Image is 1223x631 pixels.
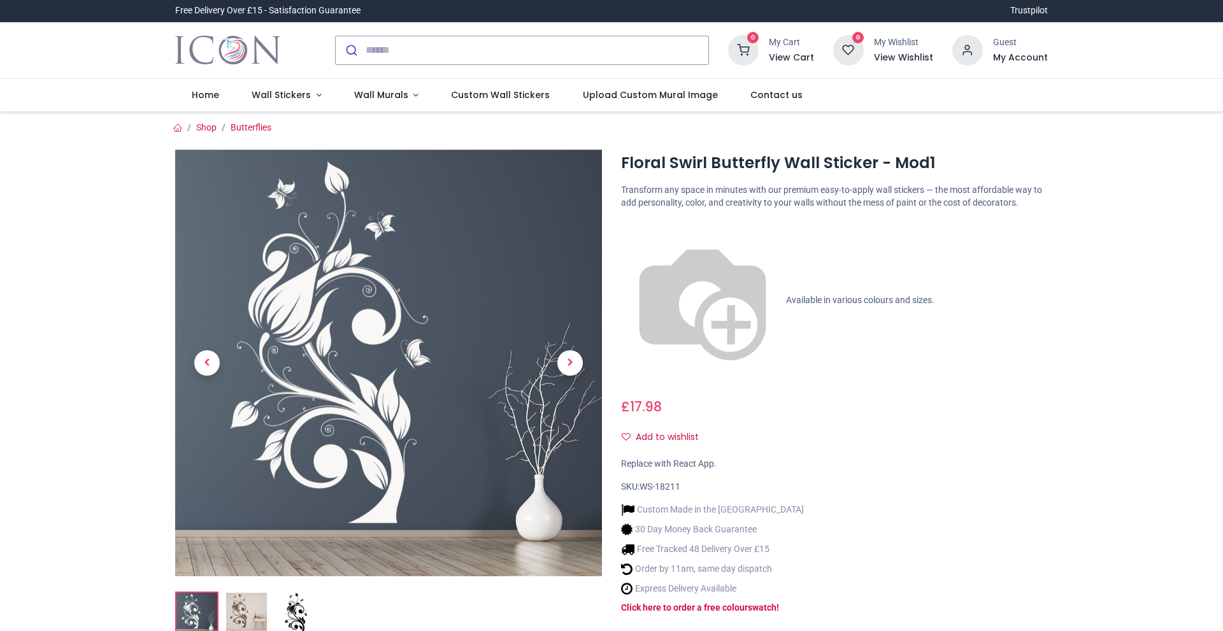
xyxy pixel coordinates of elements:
[175,4,361,17] div: Free Delivery Over £15 - Satisfaction Guarantee
[621,562,804,576] li: Order by 11am, same day dispatch
[621,397,662,416] span: £
[196,122,217,132] a: Shop
[583,89,718,101] span: Upload Custom Mural Image
[175,32,280,68] img: Icon Wall Stickers
[175,213,239,512] a: Previous
[728,44,759,54] a: 0
[874,52,933,64] a: View Wishlist
[993,52,1048,64] a: My Account
[747,32,759,44] sup: 0
[1010,4,1048,17] a: Trustpilot
[621,503,804,516] li: Custom Made in the [GEOGRAPHIC_DATA]
[621,219,784,382] img: color-wheel.png
[769,36,814,49] div: My Cart
[621,184,1048,209] p: Transform any space in minutes with our premium easy-to-apply wall stickers — the most affordable...
[621,458,1048,471] div: Replace with React App.
[874,36,933,49] div: My Wishlist
[993,36,1048,49] div: Guest
[852,32,864,44] sup: 0
[621,152,1048,174] h1: Floral Swirl Butterfly Wall Sticker - Mod1
[354,89,408,101] span: Wall Murals
[621,542,804,556] li: Free Tracked 48 Delivery Over £15
[538,213,602,512] a: Next
[192,89,219,101] span: Home
[175,32,280,68] a: Logo of Icon Wall Stickers
[336,36,366,64] button: Submit
[451,89,550,101] span: Custom Wall Stickers
[750,89,803,101] span: Contact us
[621,582,804,595] li: Express Delivery Available
[338,79,435,112] a: Wall Murals
[235,79,338,112] a: Wall Stickers
[640,481,680,492] span: WS-18211
[621,602,748,613] a: Click here to order a free colour
[748,602,776,613] a: swatch
[621,523,804,536] li: 30 Day Money Back Guarantee
[175,150,602,576] img: Floral Swirl Butterfly Wall Sticker - Mod1
[252,89,311,101] span: Wall Stickers
[776,602,779,613] a: !
[622,432,631,441] i: Add to wishlist
[621,427,710,448] button: Add to wishlistAdd to wishlist
[769,52,814,64] a: View Cart
[194,350,220,376] span: Previous
[557,350,583,376] span: Next
[231,122,271,132] a: Butterflies
[786,295,934,305] span: Available in various colours and sizes.
[630,397,662,416] span: 17.98
[621,481,1048,493] div: SKU:
[833,44,864,54] a: 0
